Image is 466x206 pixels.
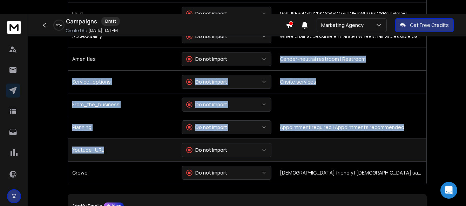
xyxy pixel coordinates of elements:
[68,2,178,25] td: Uuid
[395,18,454,32] button: Get Free Credits
[66,17,97,26] h1: Campaigns
[276,161,426,184] td: [DEMOGRAPHIC_DATA] friendly | [DEMOGRAPHIC_DATA] safespace
[276,2,426,25] td: 0ahUKEwjDxfPChKOQAxW7xjgGHaWLM6sQ8BcIrwIoDw
[68,138,178,161] td: Youtube_URL
[186,78,227,85] div: Do not import
[321,22,366,29] p: Marketing Agency
[68,48,178,70] td: Amenities
[440,182,457,199] div: Open Intercom Messenger
[186,147,227,154] div: Do not import
[56,23,62,27] p: 50 %
[186,101,227,108] div: Do not import
[68,116,178,138] td: Planning
[186,56,227,63] div: Do not import
[276,116,426,138] td: Appointment required | Appointments recommended
[276,48,426,70] td: Gender-neutral restroom | Restroom
[101,17,120,26] div: Draft
[410,22,449,29] p: Get Free Credits
[68,161,178,184] td: Crowd
[186,169,227,176] div: Do not import
[186,10,227,17] div: Do not import
[66,28,87,34] p: Created At:
[186,124,227,131] div: Do not import
[88,28,118,33] p: [DATE] 11:51 PM
[68,93,178,116] td: From_the_business
[276,70,426,93] td: Onsite services
[68,70,178,93] td: Service_options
